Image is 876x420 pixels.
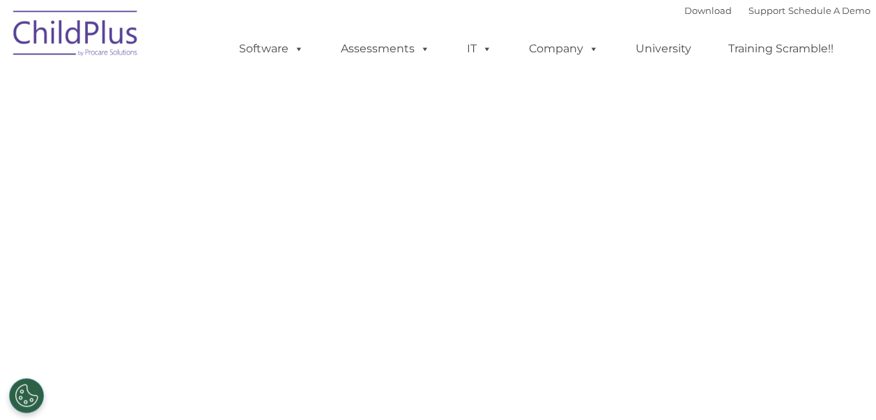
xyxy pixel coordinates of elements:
a: Assessments [327,35,444,63]
button: Cookies Settings [9,378,44,413]
a: University [622,35,705,63]
a: Download [684,5,732,16]
a: Software [225,35,318,63]
a: Support [748,5,785,16]
a: Training Scramble!! [714,35,847,63]
a: Schedule A Demo [788,5,870,16]
a: Company [515,35,613,63]
img: ChildPlus by Procare Solutions [6,1,146,70]
font: | [684,5,870,16]
a: IT [453,35,506,63]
